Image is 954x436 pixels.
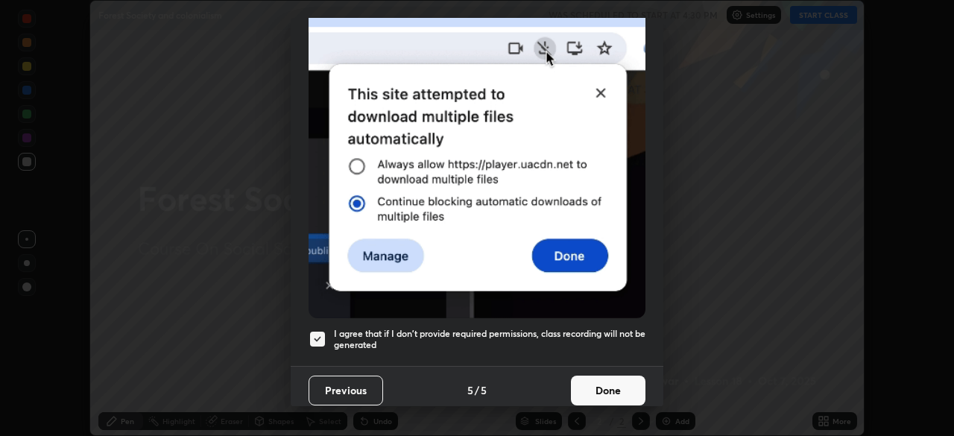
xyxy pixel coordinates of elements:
button: Done [571,376,645,405]
button: Previous [309,376,383,405]
h4: 5 [467,382,473,398]
h4: 5 [481,382,487,398]
h5: I agree that if I don't provide required permissions, class recording will not be generated [334,328,645,351]
h4: / [475,382,479,398]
